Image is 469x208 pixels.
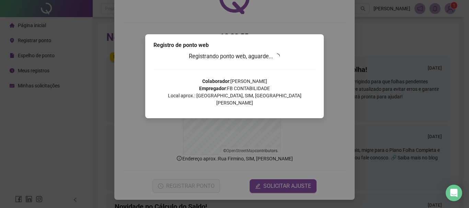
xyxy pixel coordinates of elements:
span: loading [274,53,280,59]
div: Open Intercom Messenger [446,185,462,201]
strong: Colaborador [202,78,229,84]
h3: Registrando ponto web, aguarde... [153,52,316,61]
div: Registro de ponto web [153,41,316,49]
strong: Empregador [199,86,226,91]
p: : [PERSON_NAME] : FB CONTABILIDADE Local aprox.: [GEOGRAPHIC_DATA], SIM, [GEOGRAPHIC_DATA][PERSON... [153,78,316,107]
